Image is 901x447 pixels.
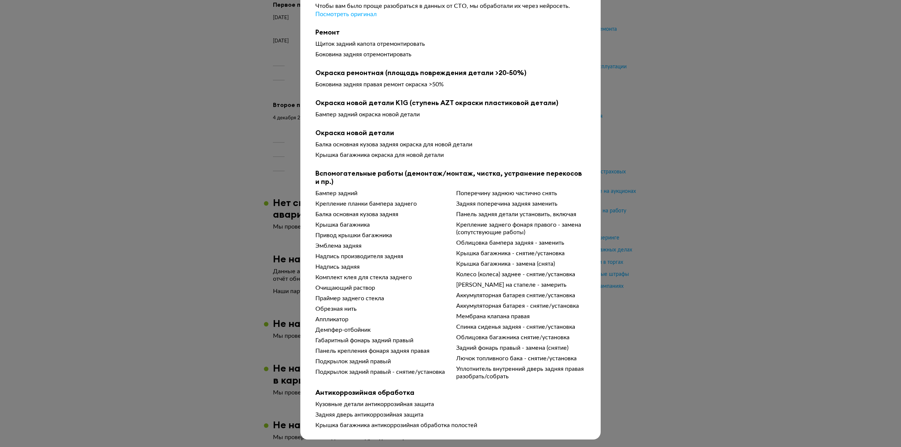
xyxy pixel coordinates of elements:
div: Крепление заднего фонаря правого - замена (сопутствующие работы) [456,221,586,236]
div: Кузовные детали антикоррозийная защита [315,400,586,408]
div: Подкрылок задний правый - снятие/установка [315,368,445,376]
div: Боковина задняя отремонтировать [315,51,586,58]
div: Крышка багажника - замена (снята) [456,260,586,268]
div: Задняя дверь антикоррозийная защита [315,411,586,418]
div: Крышка багажника антикоррозийная обработка полостей [315,421,586,429]
div: Облицовка бампера задняя - заменить [456,239,586,247]
div: Крышка багажника [315,221,445,229]
div: Комплект клея для стекла заднего [315,274,445,281]
span: Чтобы вам было проще разобраться в данных от СТО, мы обработали их через нейросеть. [315,3,570,9]
b: Ремонт [315,28,586,36]
div: Поперечину заднюю частично снять [456,190,586,197]
div: Привод крышки багажника [315,232,445,239]
b: Окраска ремонтная (площадь повреждения детали >20-50%) [315,69,586,77]
div: Облицовка багажника снятие/установка [456,334,586,341]
div: Надпись производителя задняя [315,253,445,260]
span: Посмотреть оригинал [315,11,377,17]
div: Задний фонарь правый - замена (снятие) [456,344,586,352]
div: Обрезная нить [315,305,445,313]
b: Вспомогательные работы (демонтаж/монтаж, чистка, устранение перекосов и пр.) [315,169,586,186]
div: [PERSON_NAME] на стапеле - замерить [456,281,586,289]
div: Балка основная кузова задняя окраска для новой детали [315,141,586,148]
div: Эмблема задняя [315,242,445,250]
div: Бампер задний [315,190,445,197]
div: Аккумуляторная батарея снятие/установка [456,292,586,299]
div: Подкрылок задний правый [315,358,445,365]
b: Антикоррозийная обработка [315,388,586,397]
div: Панель задняя детали установить, включая [456,211,586,218]
div: Крышка багажника окраска для новой детали [315,151,586,159]
div: Задняя поперечина задняя заменить [456,200,586,208]
div: Демпфер-отбойник [315,326,445,334]
div: Очищающий раствор [315,284,445,292]
b: Окраска новой детали [315,129,586,137]
div: Праймер заднего стекла [315,295,445,302]
div: Уплотнитель внутренний дверь задняя правая разобрать/собрать [456,365,586,380]
div: Аппликатор [315,316,445,323]
div: Надпись задняя [315,263,445,271]
div: Крепление планки бампера заднего [315,200,445,208]
div: Колесо (колеса) заднее - снятие/установка [456,271,586,278]
div: Бампер задний окраска новой детали [315,111,586,118]
div: Балка основная кузова задняя [315,211,445,218]
div: Мембрана клапана правая [456,313,586,320]
div: Панель крепления фонаря задняя правая [315,347,445,355]
div: Щиток задний капота отремонтировать [315,40,586,48]
b: Окраска новой детали K1G (ступень AZT окраски пластиковой детали) [315,99,586,107]
div: Спинка сиденья задняя - снятие/установка [456,323,586,331]
div: Габаритный фонарь задний правый [315,337,445,344]
div: Крышка багажника - снятие/установка [456,250,586,257]
div: Лючок топливного бака - снятие/установка [456,355,586,362]
div: Боковина задняя правая ремонт окраска >50% [315,81,586,88]
div: Аккумуляторная батарея - снятие/установка [456,302,586,310]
